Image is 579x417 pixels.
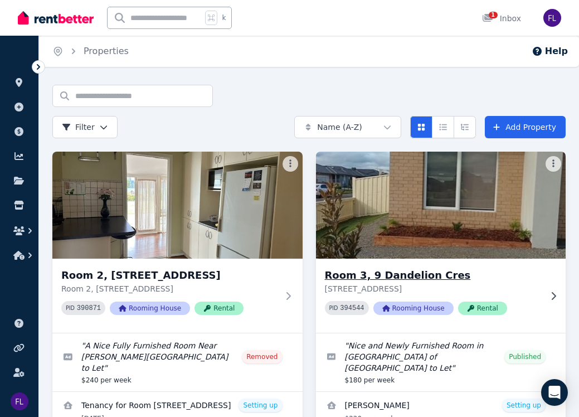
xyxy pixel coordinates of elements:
img: Room 3, 9 Dandelion Cres [309,149,572,261]
button: More options [283,156,298,172]
span: Name (A-Z) [317,122,362,133]
button: Name (A-Z) [294,116,401,138]
img: RentBetter [18,9,94,26]
span: Filter [62,122,95,133]
button: More options [546,156,561,172]
a: Room 3, 9 Dandelion CresRoom 3, 9 Dandelion Cres[STREET_ADDRESS]PID 394544Rooming HouseRental [316,152,566,333]
img: Room 2, 11 Franklin St [52,152,303,259]
div: View options [410,116,476,138]
code: 390871 [77,304,101,312]
button: Compact list view [432,116,454,138]
span: Rental [194,302,244,315]
span: k [222,13,226,22]
a: Add Property [485,116,566,138]
button: Help [532,45,568,58]
button: Expanded list view [454,116,476,138]
nav: Breadcrumb [39,36,142,67]
a: Room 2, 11 Franklin StRoom 2, [STREET_ADDRESS]Room 2, [STREET_ADDRESS]PID 390871Rooming HouseRental [52,152,303,333]
small: PID [329,305,338,311]
h3: Room 3, 9 Dandelion Cres [325,268,542,283]
button: Card view [410,116,432,138]
code: 394544 [340,304,364,312]
span: 1 [489,12,498,18]
span: Rooming House [110,302,190,315]
div: Open Intercom Messenger [541,379,568,406]
h3: Room 2, [STREET_ADDRESS] [61,268,278,283]
button: Filter [52,116,118,138]
a: Edit listing: A Nice Fully Furnished Room Near Marion Shopping Centre to Let [52,333,303,391]
small: PID [66,305,75,311]
img: Fen Li [11,392,28,410]
p: [STREET_ADDRESS] [325,283,542,294]
span: Rooming House [373,302,454,315]
span: Rental [458,302,507,315]
div: Inbox [482,13,521,24]
p: Room 2, [STREET_ADDRESS] [61,283,278,294]
a: Edit listing: Nice and Newly Furnished Room in Rockbank of VIC to Let [316,333,566,391]
a: Properties [84,46,129,56]
img: Fen Li [543,9,561,27]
